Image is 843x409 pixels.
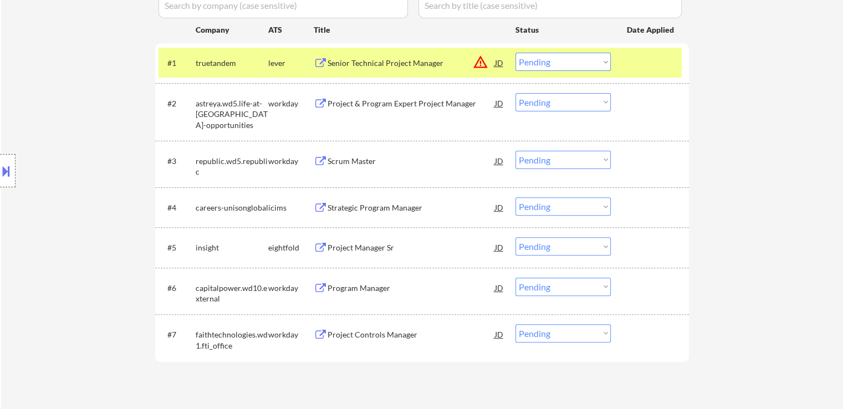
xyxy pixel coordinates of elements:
[494,197,505,217] div: JD
[196,283,268,304] div: capitalpower.wd10.external
[196,156,268,177] div: republic.wd5.republic
[268,98,314,109] div: workday
[268,283,314,294] div: workday
[196,329,268,351] div: faithtechnologies.wd1.fti_office
[268,24,314,35] div: ATS
[196,58,268,69] div: truetandem
[328,329,495,340] div: Project Controls Manager
[328,98,495,109] div: Project & Program Expert Project Manager
[494,237,505,257] div: JD
[473,54,488,70] button: warning_amber
[268,58,314,69] div: lever
[167,283,187,294] div: #6
[494,278,505,298] div: JD
[328,58,495,69] div: Senior Technical Project Manager
[196,98,268,131] div: astreya.wd5.life-at-[GEOGRAPHIC_DATA]-opportunities
[494,324,505,344] div: JD
[515,19,611,39] div: Status
[494,53,505,73] div: JD
[196,202,268,213] div: careers-unisonglobal
[328,283,495,294] div: Program Manager
[196,242,268,253] div: insight
[494,151,505,171] div: JD
[494,93,505,113] div: JD
[328,242,495,253] div: Project Manager Sr
[167,58,187,69] div: #1
[268,242,314,253] div: eightfold
[268,202,314,213] div: icims
[196,24,268,35] div: Company
[268,329,314,340] div: workday
[328,202,495,213] div: Strategic Program Manager
[328,156,495,167] div: Scrum Master
[167,329,187,340] div: #7
[627,24,676,35] div: Date Applied
[314,24,505,35] div: Title
[268,156,314,167] div: workday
